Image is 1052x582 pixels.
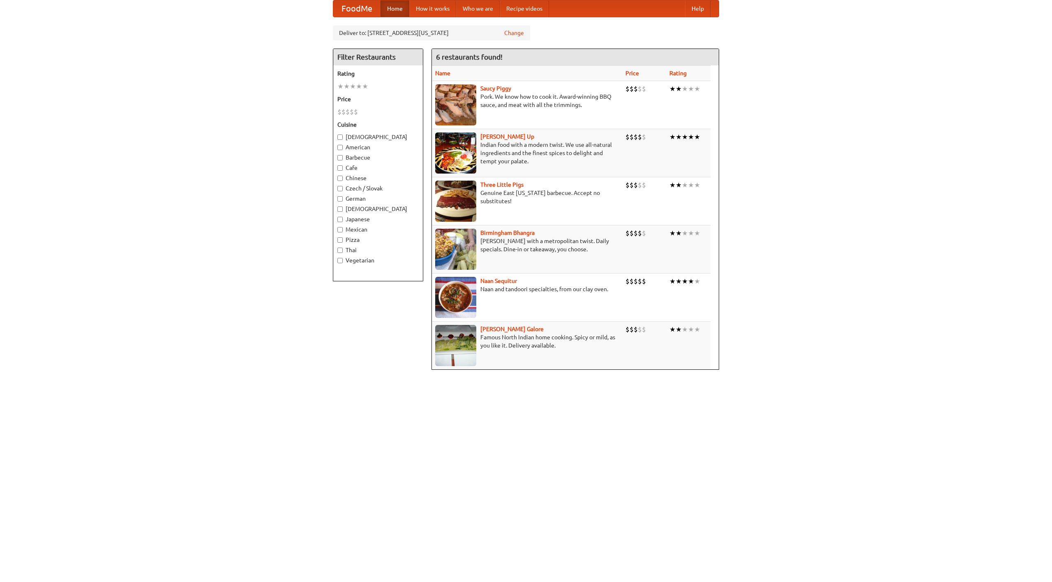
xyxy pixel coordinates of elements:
[634,132,638,141] li: $
[337,82,344,91] li: ★
[625,229,630,238] li: $
[669,277,676,286] li: ★
[435,93,619,109] p: Pork. We know how to cook it. Award-winning BBQ sauce, and meat with all the trimmings.
[435,141,619,165] p: Indian food with a modern twist. We use all-natural ingredients and the finest spices to delight ...
[381,0,409,17] a: Home
[337,248,343,253] input: Thai
[694,132,700,141] li: ★
[682,277,688,286] li: ★
[337,134,343,140] input: [DEMOGRAPHIC_DATA]
[337,70,419,78] h5: Rating
[435,285,619,293] p: Naan and tandoori specialties, from our clay oven.
[480,85,511,92] a: Saucy Piggy
[676,277,682,286] li: ★
[337,174,419,182] label: Chinese
[337,184,419,192] label: Czech / Slovak
[337,95,419,103] h5: Price
[356,82,362,91] li: ★
[676,132,682,141] li: ★
[436,53,503,61] ng-pluralize: 6 restaurants found!
[337,237,343,243] input: Pizza
[634,277,638,286] li: $
[337,164,419,172] label: Cafe
[435,237,619,253] p: [PERSON_NAME] with a metropolitan twist. Daily specials. Dine-in or takeaway, you choose.
[669,84,676,93] li: ★
[341,107,346,116] li: $
[669,229,676,238] li: ★
[630,84,634,93] li: $
[346,107,350,116] li: $
[625,84,630,93] li: $
[350,82,356,91] li: ★
[500,0,549,17] a: Recipe videos
[435,181,476,222] img: littlepigs.jpg
[630,325,634,334] li: $
[642,84,646,93] li: $
[688,181,694,190] li: ★
[682,84,688,93] li: ★
[688,277,694,286] li: ★
[625,181,630,190] li: $
[337,165,343,171] input: Cafe
[694,277,700,286] li: ★
[337,155,343,160] input: Barbecue
[638,229,642,238] li: $
[435,325,476,366] img: currygalore.jpg
[344,82,350,91] li: ★
[625,277,630,286] li: $
[642,229,646,238] li: $
[333,26,530,40] div: Deliver to: [STREET_ADDRESS][US_STATE]
[362,82,368,91] li: ★
[625,132,630,141] li: $
[638,181,642,190] li: $
[694,181,700,190] li: ★
[676,181,682,190] li: ★
[480,181,524,188] a: Three Little Pigs
[634,181,638,190] li: $
[337,176,343,181] input: Chinese
[682,325,688,334] li: ★
[638,325,642,334] li: $
[630,277,634,286] li: $
[642,132,646,141] li: $
[337,246,419,254] label: Thai
[676,84,682,93] li: ★
[435,333,619,350] p: Famous North Indian home cooking. Spicy or mild, as you like it. Delivery available.
[435,84,476,125] img: saucy.jpg
[337,227,343,232] input: Mexican
[337,153,419,162] label: Barbecue
[688,325,694,334] li: ★
[480,326,544,332] a: [PERSON_NAME] Galore
[638,84,642,93] li: $
[688,84,694,93] li: ★
[435,189,619,205] p: Genuine East [US_STATE] barbecue. Accept no substitutes!
[333,49,423,65] h4: Filter Restaurants
[676,229,682,238] li: ★
[337,225,419,234] label: Mexican
[480,230,535,236] a: Birmingham Bhangra
[669,325,676,334] li: ★
[337,195,419,203] label: German
[354,107,358,116] li: $
[682,181,688,190] li: ★
[435,132,476,174] img: curryup.jpg
[435,70,450,77] a: Name
[337,145,343,150] input: American
[630,132,634,141] li: $
[480,133,534,140] a: [PERSON_NAME] Up
[480,278,517,284] b: Naan Sequitur
[634,325,638,334] li: $
[630,229,634,238] li: $
[456,0,500,17] a: Who we are
[337,236,419,244] label: Pizza
[625,70,639,77] a: Price
[337,206,343,212] input: [DEMOGRAPHIC_DATA]
[337,217,343,222] input: Japanese
[694,229,700,238] li: ★
[435,229,476,270] img: bhangra.jpg
[634,84,638,93] li: $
